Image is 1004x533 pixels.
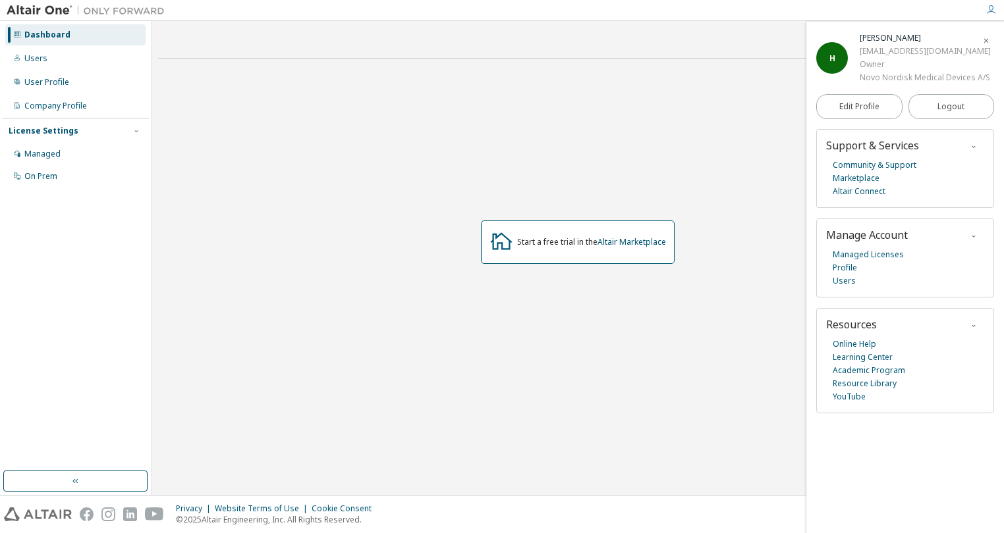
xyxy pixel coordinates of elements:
img: facebook.svg [80,507,94,521]
img: Altair One [7,4,171,17]
div: License Settings [9,126,78,136]
a: Users [833,274,856,288]
div: [EMAIL_ADDRESS][DOMAIN_NAME] [860,45,991,58]
div: Start a free trial in the [517,237,666,247]
div: On Prem [24,171,57,182]
a: YouTube [833,390,866,403]
div: Hannibal Overgaard [860,32,991,45]
a: Community & Support [833,159,916,172]
a: Altair Marketplace [598,236,666,247]
a: Learning Center [833,351,893,364]
div: Dashboard [24,30,70,40]
a: Managed Licenses [833,248,904,261]
span: H [829,53,835,64]
button: Logout [908,94,995,119]
div: Owner [860,58,991,71]
a: Profile [833,261,857,274]
div: User Profile [24,77,69,88]
img: linkedin.svg [123,507,137,521]
div: Company Profile [24,101,87,111]
span: Support & Services [826,138,919,153]
p: © 2025 Altair Engineering, Inc. All Rights Reserved. [176,514,379,525]
span: Resources [826,317,877,332]
a: Online Help [833,338,876,351]
img: instagram.svg [101,507,115,521]
div: Website Terms of Use [215,503,312,514]
a: Altair Connect [833,185,885,198]
div: Cookie Consent [312,503,379,514]
a: Edit Profile [816,94,903,119]
div: Users [24,53,47,64]
img: altair_logo.svg [4,507,72,521]
div: Novo Nordisk Medical Devices A/S [860,71,991,84]
a: Marketplace [833,172,879,185]
span: Logout [937,100,964,113]
a: Academic Program [833,364,905,377]
div: Managed [24,149,61,159]
span: Edit Profile [839,101,879,112]
img: youtube.svg [145,507,164,521]
span: Manage Account [826,228,908,242]
a: Resource Library [833,377,897,390]
div: Privacy [176,503,215,514]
